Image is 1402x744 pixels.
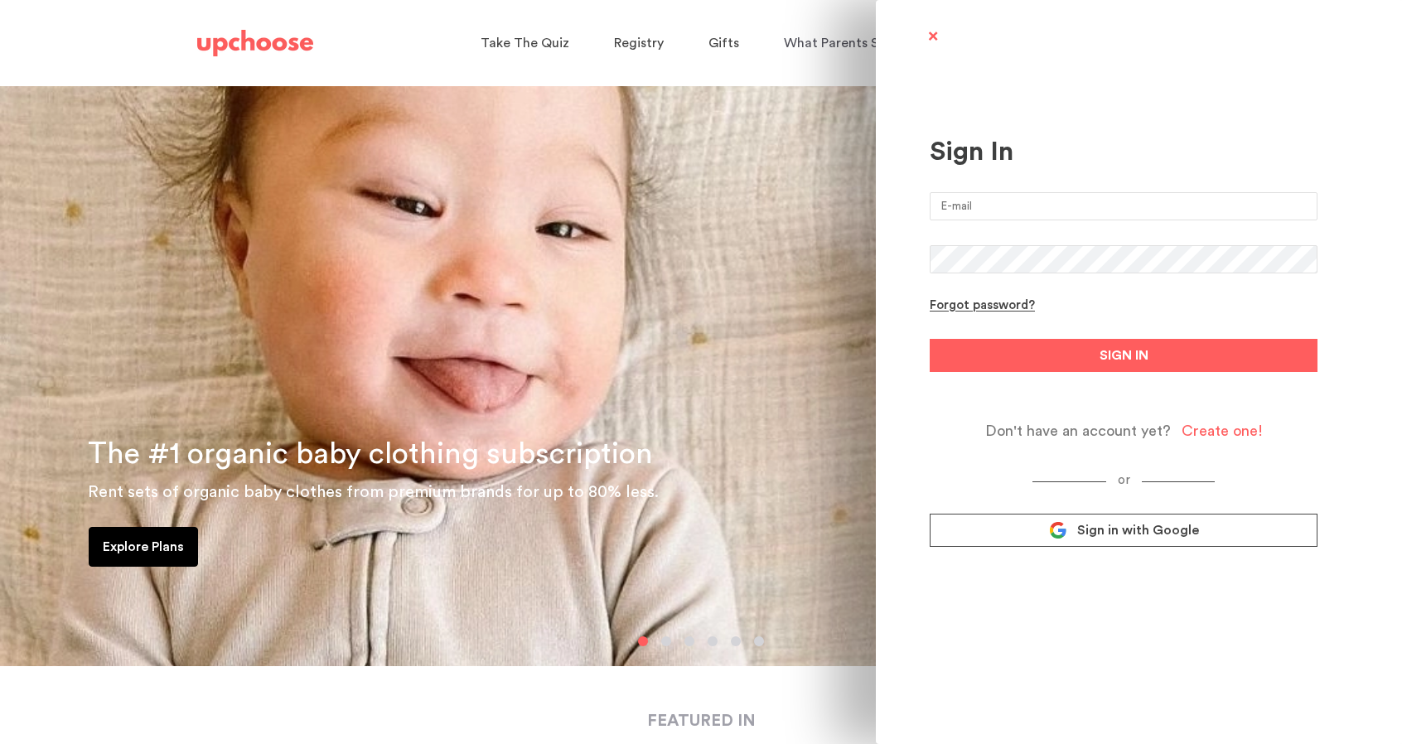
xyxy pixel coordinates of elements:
[985,422,1171,441] span: Don't have an account yet?
[1077,522,1199,539] span: Sign in with Google
[930,136,1317,167] div: Sign In
[1100,345,1148,365] span: SIGN IN
[930,192,1317,220] input: E-mail
[930,514,1317,547] a: Sign in with Google
[930,339,1317,372] button: SIGN IN
[1106,474,1142,486] span: or
[930,298,1035,314] div: Forgot password?
[1182,422,1263,441] div: Create one!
